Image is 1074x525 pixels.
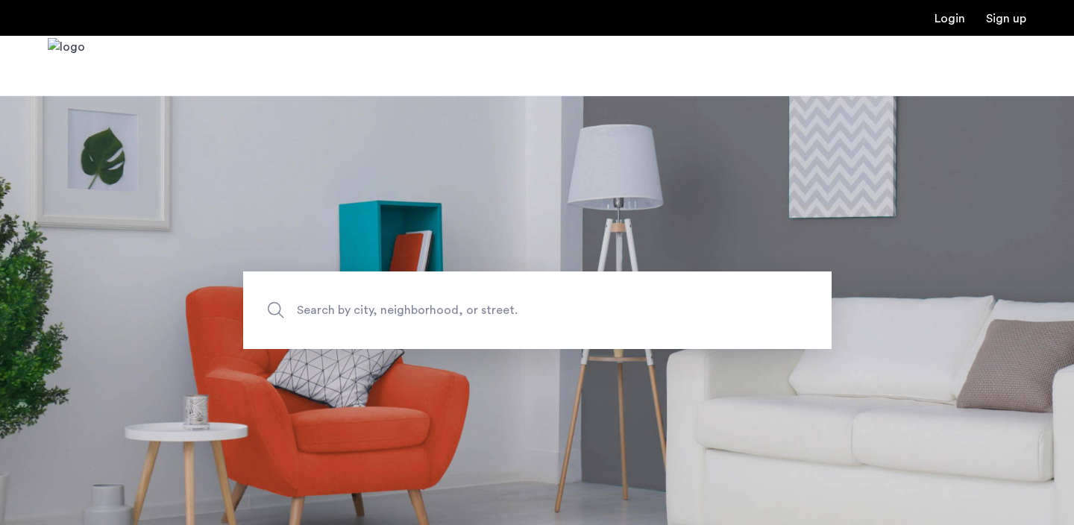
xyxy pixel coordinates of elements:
[986,13,1026,25] a: Registration
[297,301,709,321] span: Search by city, neighborhood, or street.
[935,13,965,25] a: Login
[48,38,85,94] img: logo
[48,38,85,94] a: Cazamio Logo
[243,271,832,349] input: Apartment Search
